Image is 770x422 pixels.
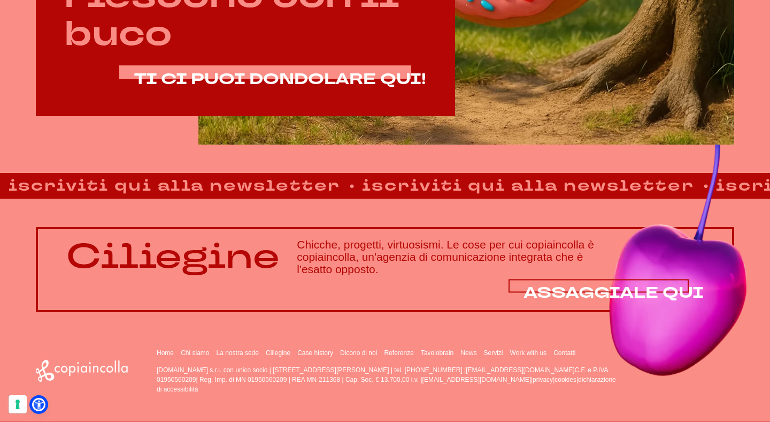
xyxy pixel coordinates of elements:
a: [EMAIL_ADDRESS][DOMAIN_NAME] [466,366,574,374]
a: Servizi [484,349,503,357]
p: [DOMAIN_NAME] s.r.l. con unico socio | [STREET_ADDRESS][PERSON_NAME] | tel. [PHONE_NUMBER] | C.F.... [157,365,619,394]
h3: Chicche, progetti, virtuosismi. Le cose per cui copiaincolla è copiaincolla, un'agenzia di comuni... [297,238,704,275]
a: ASSAGGIALE QUI [523,284,704,302]
a: [EMAIL_ADDRESS][DOMAIN_NAME] [422,376,531,383]
a: privacy [533,376,553,383]
p: Ciliegine [66,238,280,275]
a: Dicono di noi [340,349,377,357]
a: News [460,349,476,357]
a: Open Accessibility Menu [32,398,45,411]
a: Tavolobrain [421,349,453,357]
strong: iscriviti qui alla newsletter [353,174,703,198]
a: Home [157,349,174,357]
button: Le tue preferenze relative al consenso per le tecnologie di tracciamento [9,395,27,413]
a: dichiarazione di accessibilità [157,376,616,393]
a: Chi siamo [181,349,209,357]
a: TI CI PUOI DONDOLARE QUI! [134,71,426,88]
a: Contatti [553,349,575,357]
a: cookies [555,376,576,383]
a: Work with us [510,349,546,357]
span: ASSAGGIALE QUI [523,282,704,303]
a: Ciliegine [266,349,290,357]
a: Case history [297,349,333,357]
a: Referenze [384,349,413,357]
span: TI CI PUOI DONDOLARE QUI! [134,69,426,89]
a: La nostra sede [217,349,259,357]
